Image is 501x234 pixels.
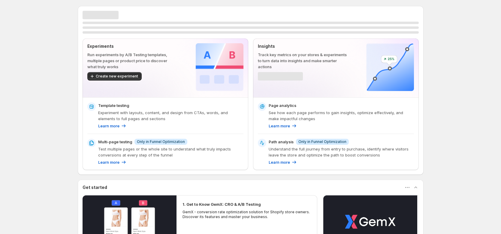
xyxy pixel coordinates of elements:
p: Multi-page testing [98,139,132,145]
span: Create new experiment [96,74,138,79]
p: Page analytics [269,102,296,108]
p: Learn more [269,123,290,129]
p: Experiment with layouts, content, and design from CTAs, words, and elements to full pages and sec... [98,110,243,122]
p: Track key metrics on your stores & experiments to turn data into insights and make smarter actions [258,52,347,70]
p: See how each page performs to gain insights, optimize effectively, and make impactful changes [269,110,414,122]
a: Learn more [269,159,297,165]
h3: Get started [83,184,107,190]
img: Experiments [196,43,243,91]
p: Insights [258,43,347,49]
span: Only in Funnel Optimization [137,139,185,144]
p: Experiments [87,43,177,49]
p: Path analysis [269,139,294,145]
a: Learn more [98,123,127,129]
p: Learn more [269,159,290,165]
a: Learn more [98,159,127,165]
p: Run experiments by A/B Testing templates, multiple pages or product price to discover what truly ... [87,52,177,70]
p: GemX - conversion rate optimization solution for Shopify store owners. Discover its features and ... [183,210,312,219]
p: Test multiple pages or the whole site to understand what truly impacts conversions at every step ... [98,146,243,158]
span: Only in Funnel Optimization [298,139,346,144]
p: Learn more [98,159,119,165]
p: Template testing [98,102,129,108]
p: Learn more [98,123,119,129]
h2: 1. Get to Know GemX: CRO & A/B Testing [183,201,261,207]
button: Create new experiment [87,72,142,81]
img: Insights [366,43,414,91]
a: Learn more [269,123,297,129]
p: Understand the full journey from entry to purchase, identify where visitors leave the store and o... [269,146,414,158]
